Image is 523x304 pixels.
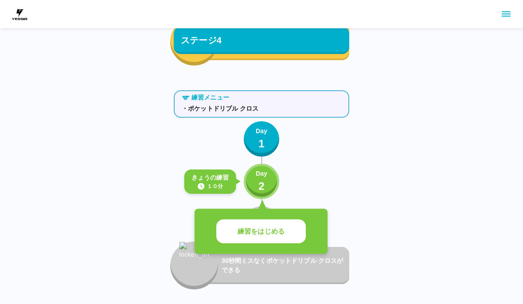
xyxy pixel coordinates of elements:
[244,164,279,199] button: Day2
[499,7,514,22] button: sidemenu
[238,227,285,237] p: 練習をはじめる
[11,5,28,23] img: dummy
[180,242,209,278] img: locked_fire_icon
[170,242,218,289] button: locked_fire_icon
[244,121,279,157] button: Day1
[258,136,265,152] p: 1
[170,18,218,65] button: fire_icon
[222,256,346,275] p: 30秒間ミスなくポケットドリブル クロスができる
[191,93,229,102] p: 練習メニュー
[256,169,267,178] p: Day
[256,127,267,136] p: Day
[191,173,229,182] p: きょうの練習
[216,219,306,244] button: 練習をはじめる
[207,182,223,190] p: １０分
[181,34,222,47] p: ステージ4
[258,178,265,194] p: 2
[182,104,341,113] p: ・ポケットドリブル クロス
